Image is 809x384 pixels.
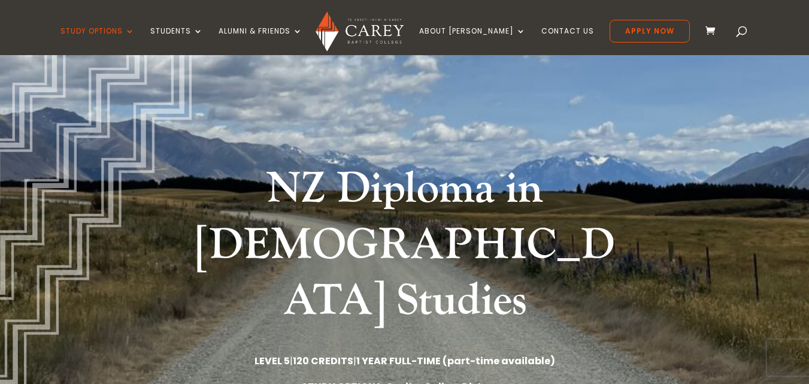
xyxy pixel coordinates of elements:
a: Contact Us [541,27,594,55]
img: Carey Baptist College [316,11,404,52]
strong: LEVEL 5 [254,354,290,368]
a: Study Options [60,27,135,55]
strong: 1 YEAR FULL-TIME (part-time available) [356,354,555,368]
a: About [PERSON_NAME] [419,27,526,55]
a: Students [150,27,203,55]
h1: NZ Diploma in [DEMOGRAPHIC_DATA] Studies [180,161,629,335]
a: Alumni & Friends [219,27,302,55]
strong: 120 CREDITS [293,354,353,368]
a: Apply Now [610,20,690,43]
p: | | [81,353,728,369]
